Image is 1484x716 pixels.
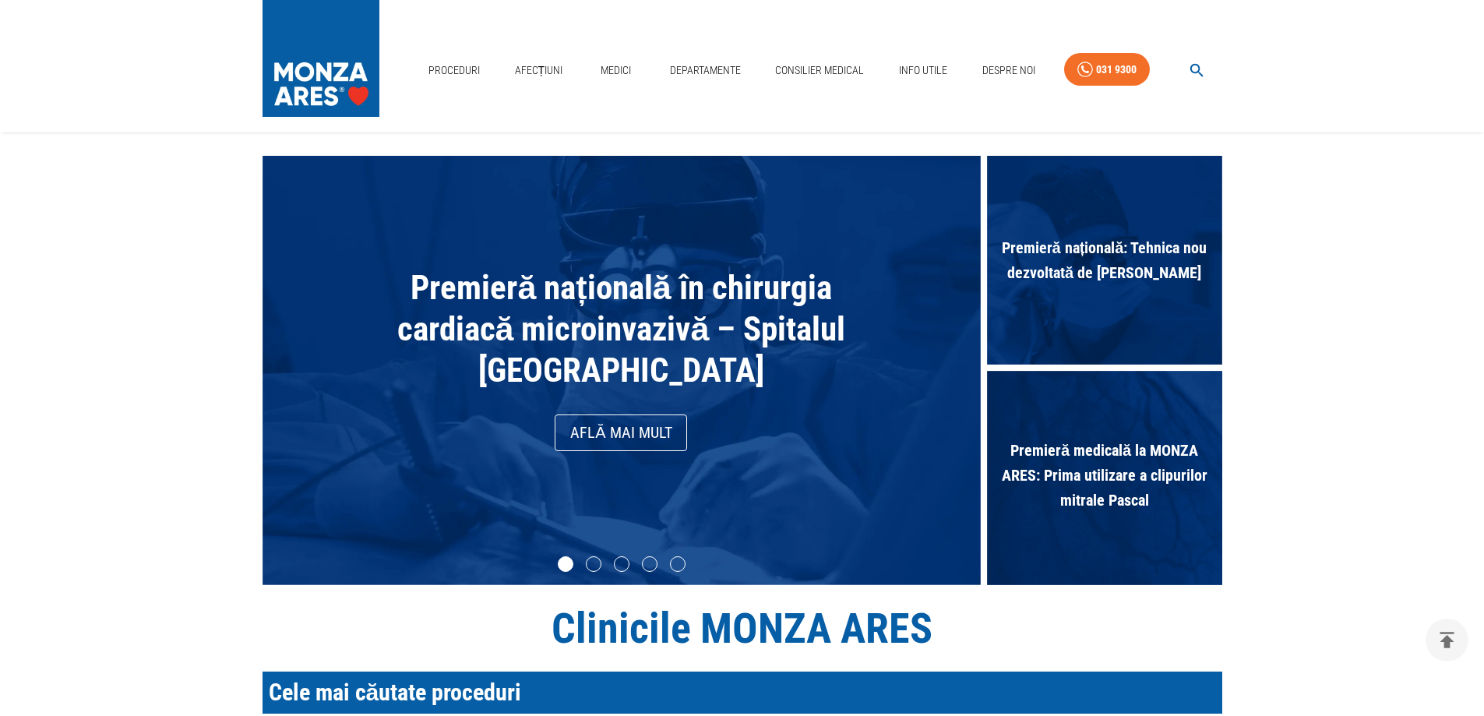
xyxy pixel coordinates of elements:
span: Premieră medicală la MONZA ARES: Prima utilizare a clipurilor mitrale Pascal [987,430,1222,520]
button: delete [1426,619,1468,661]
div: 031 9300 [1096,60,1137,79]
div: Premieră națională: Tehnica nou dezvoltată de [PERSON_NAME] [987,156,1222,371]
a: Despre Noi [976,55,1042,86]
a: Află mai mult [555,414,687,451]
li: slide item 2 [586,556,601,572]
li: slide item 1 [558,556,573,572]
div: Premieră medicală la MONZA ARES: Prima utilizare a clipurilor mitrale Pascal [987,371,1222,586]
a: Afecțiuni [509,55,569,86]
a: Proceduri [422,55,486,86]
a: 031 9300 [1064,53,1150,86]
a: Departamente [664,55,747,86]
a: Info Utile [893,55,953,86]
li: slide item 5 [670,556,686,572]
li: slide item 3 [614,556,629,572]
li: slide item 4 [642,556,657,572]
a: Medici [591,55,641,86]
span: Premieră națională în chirurgia cardiacă microinvazivă – Spitalul [GEOGRAPHIC_DATA] [397,268,846,390]
span: Cele mai căutate proceduri [269,679,522,706]
span: Premieră națională: Tehnica nou dezvoltată de [PERSON_NAME] [987,227,1222,293]
h1: Clinicile MONZA ARES [263,604,1222,653]
a: Consilier Medical [769,55,870,86]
